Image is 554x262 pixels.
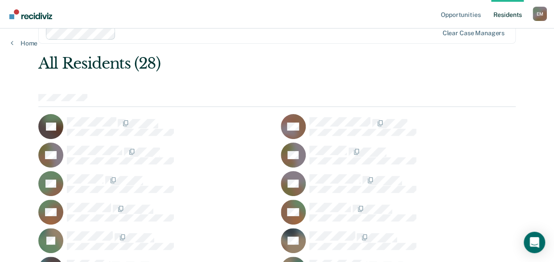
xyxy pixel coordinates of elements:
div: Clear case managers [442,29,504,37]
button: Profile dropdown button [533,7,547,21]
a: Home [11,39,37,47]
div: Open Intercom Messenger [524,232,545,253]
div: E M [533,7,547,21]
div: All Residents (28) [38,54,420,73]
img: Recidiviz [9,9,52,19]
